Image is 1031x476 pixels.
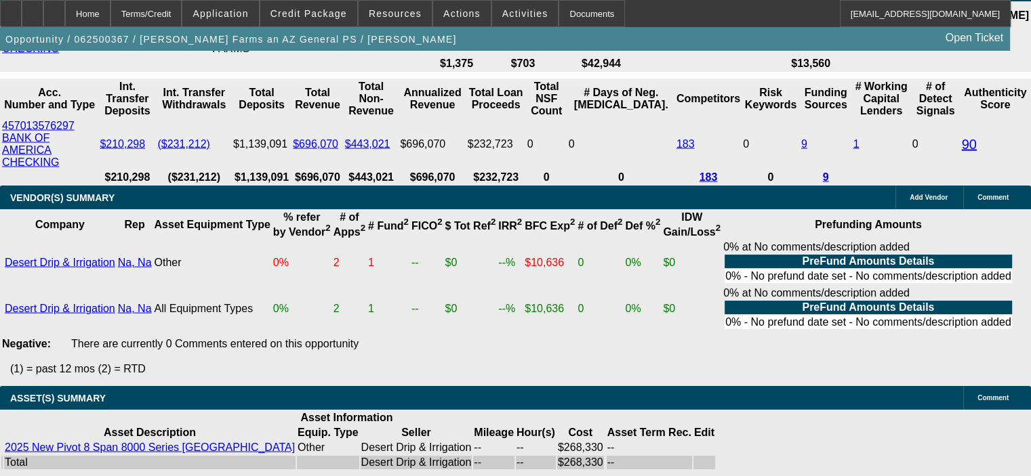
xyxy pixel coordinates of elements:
[300,412,392,423] b: Asset Information
[516,456,556,469] td: --
[676,80,741,118] th: Competitors
[2,338,51,349] b: Negative:
[524,286,575,331] td: $10,636
[725,269,1012,283] td: 0% - No prefund date set - No comments/description added
[801,138,807,150] a: 9
[568,80,674,118] th: # Days of Neg. [MEDICAL_DATA].
[624,240,661,285] td: 0%
[5,441,295,453] a: 2025 New Pivot 8 Span 8000 Series [GEOGRAPHIC_DATA]
[157,80,231,118] th: Int. Transfer Withdrawals
[411,240,443,285] td: --
[961,80,1030,118] th: Authenticity Score
[525,220,575,232] b: BFC Exp
[742,171,799,184] th: 0
[445,286,497,331] td: $0
[443,8,481,19] span: Actions
[411,286,443,331] td: --
[1,80,98,118] th: Acc. Number and Type
[618,217,622,228] sup: 2
[940,26,1009,49] a: Open Ticket
[802,301,934,313] b: PreFund Amounts Details
[361,223,365,234] sup: 2
[433,1,491,26] button: Actions
[272,286,331,331] td: 0%
[403,217,408,228] sup: 2
[498,220,522,232] b: IRR
[624,286,661,331] td: 0%
[35,219,85,230] b: Company
[473,441,514,454] td: --
[467,171,525,184] th: $232,723
[344,80,399,118] th: Total Non-Revenue
[367,286,409,331] td: 1
[502,8,548,19] span: Activities
[344,171,399,184] th: $443,021
[233,119,291,169] td: $1,139,091
[723,241,1013,284] div: 0% at No comments/description added
[292,171,343,184] th: $696,070
[369,8,422,19] span: Resources
[293,138,338,150] a: $696,070
[400,138,464,150] div: $696,070
[853,138,859,150] a: 1
[492,1,559,26] button: Activities
[182,1,258,26] button: Application
[233,80,291,118] th: Total Deposits
[5,257,115,268] a: Desert Drip & Irrigation
[445,240,497,285] td: $0
[662,286,721,331] td: $0
[445,220,496,232] b: $ Tot Ref
[100,138,145,150] a: $210,298
[823,171,829,183] a: 9
[473,456,514,469] td: --
[516,441,556,454] td: --
[5,456,295,469] div: Total
[154,240,271,285] td: Other
[10,192,115,203] span: VENDOR(S) SUMMARY
[700,171,718,183] a: 183
[5,34,457,45] span: Opportunity / 062500367 / [PERSON_NAME] Farms an AZ General PS / [PERSON_NAME]
[568,171,674,184] th: 0
[557,456,604,469] td: $268,330
[517,217,522,228] sup: 2
[577,286,623,331] td: 0
[104,427,196,438] b: Asset Description
[607,427,691,438] b: Asset Term Rec.
[716,223,721,234] sup: 2
[474,427,514,438] b: Mileage
[570,217,575,228] sup: 2
[625,220,660,232] b: Def %
[498,286,523,331] td: --%
[467,80,525,118] th: Total Loan Proceeds
[99,171,155,184] th: $210,298
[157,138,209,150] a: ($231,212)
[662,240,721,285] td: $0
[157,171,231,184] th: ($231,212)
[742,80,799,118] th: Risk Keywords
[155,219,270,230] b: Asset Equipment Type
[577,240,623,285] td: 0
[297,441,359,454] td: Other
[399,80,465,118] th: Annualized Revenue
[498,240,523,285] td: --%
[273,211,331,238] b: % refer by Vendor
[910,194,948,201] span: Add Vendor
[270,8,347,19] span: Credit Package
[325,223,330,234] sup: 2
[607,456,692,469] td: --
[527,80,567,118] th: Sum of the Total NSF Count and Total Overdraft Fee Count from Ocrolus
[424,57,489,70] th: $1,375
[912,80,960,118] th: # of Detect Signals
[118,257,152,268] a: Na, Na
[10,393,106,404] span: ASSET(S) SUMMARY
[524,240,575,285] td: $10,636
[801,80,851,118] th: Funding Sources
[333,286,366,331] td: 2
[742,119,799,169] td: 0
[491,217,496,228] sup: 2
[361,441,472,454] td: Desert Drip & Irrigation
[154,286,271,331] td: All Equipment Types
[260,1,357,26] button: Credit Package
[5,303,115,314] a: Desert Drip & Irrigation
[2,120,75,168] a: 457013576297 BANK OF AMERICA CHECKING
